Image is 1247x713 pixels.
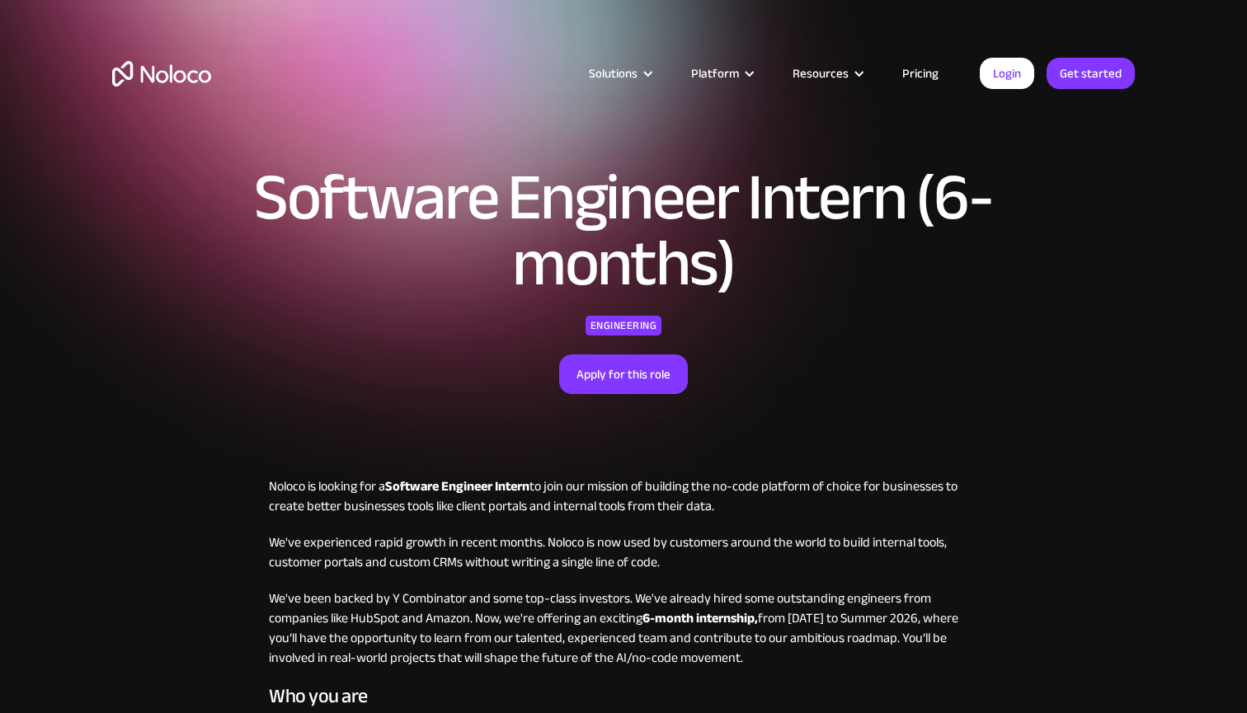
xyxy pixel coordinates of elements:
[1047,58,1135,89] a: Get started
[586,316,662,335] div: Engineering
[269,476,978,516] p: Noloco is looking for a to join our mission of building the no-code platform of choice for busine...
[671,63,772,84] div: Platform
[793,63,849,84] div: Resources
[882,63,959,84] a: Pricing
[199,165,1048,297] h1: Software Engineer Intern (6-months)
[568,63,671,84] div: Solutions
[269,589,978,668] p: We've been backed by Y Combinator and some top-class investors. We've already hired some outstand...
[385,474,529,499] strong: Software Engineer Intern
[112,61,211,87] a: home
[589,63,638,84] div: Solutions
[772,63,882,84] div: Resources
[559,354,688,394] a: Apply for this role
[269,532,978,572] p: We've experienced rapid growth in recent months. Noloco is now used by customers around the world...
[980,58,1034,89] a: Login
[691,63,739,84] div: Platform
[642,606,758,631] strong: 6-month internship,
[269,684,978,709] h3: Who you are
